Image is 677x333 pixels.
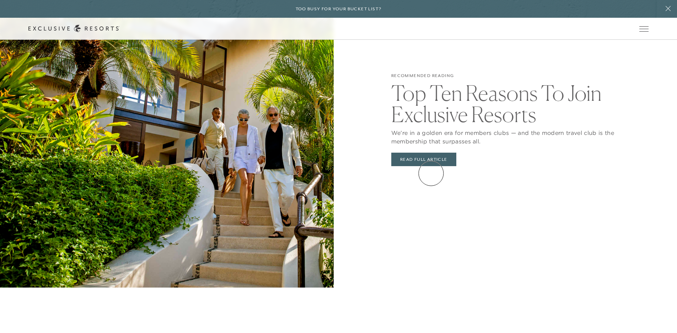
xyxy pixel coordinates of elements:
[639,26,649,31] button: Open navigation
[296,6,382,12] h6: Too busy for your bucket list?
[391,79,629,125] h2: Top Ten Reasons To Join Exclusive Resorts
[391,153,456,166] a: Read Full Article
[391,72,629,79] h6: Recommended Reading
[391,125,629,146] p: We’re in a golden era for members clubs — and the modern travel club is the membership that surpa...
